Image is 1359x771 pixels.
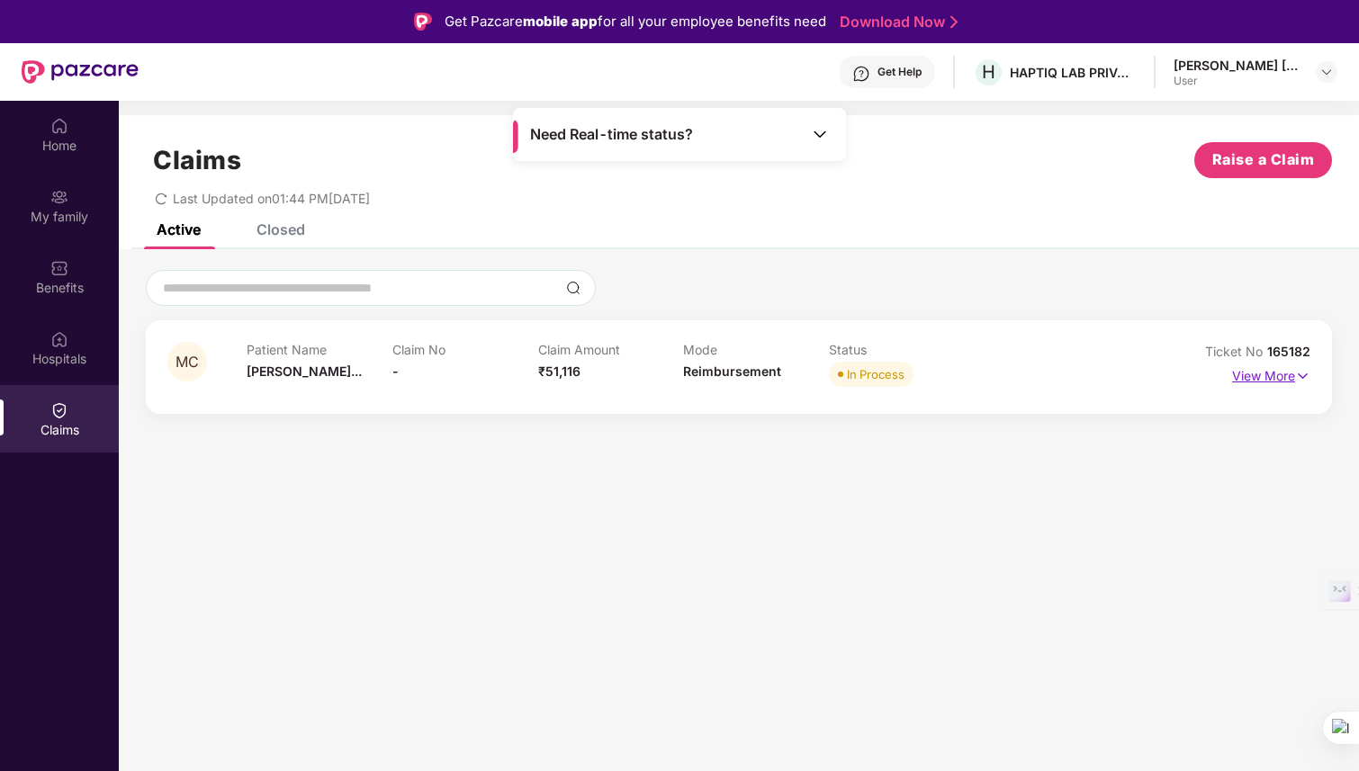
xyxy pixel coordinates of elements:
[566,281,580,295] img: svg+xml;base64,PHN2ZyBpZD0iU2VhcmNoLTMyeDMyIiB4bWxucz0iaHR0cDovL3d3dy53My5vcmcvMjAwMC9zdmciIHdpZH...
[1174,57,1300,74] div: [PERSON_NAME] [PERSON_NAME] Chandarki
[153,145,241,175] h1: Claims
[847,365,904,383] div: In Process
[392,363,399,379] span: -
[50,401,68,419] img: svg+xml;base64,PHN2ZyBpZD0iQ2xhaW0iIHhtbG5zPSJodHRwOi8vd3d3LnczLm9yZy8yMDAwL3N2ZyIgd2lkdGg9IjIwIi...
[247,363,362,379] span: [PERSON_NAME]...
[1212,148,1315,171] span: Raise a Claim
[1232,362,1310,386] p: View More
[538,363,580,379] span: ₹51,116
[22,60,139,84] img: New Pazcare Logo
[523,13,598,30] strong: mobile app
[256,220,305,238] div: Closed
[683,342,829,357] p: Mode
[1319,65,1334,79] img: svg+xml;base64,PHN2ZyBpZD0iRHJvcGRvd24tMzJ4MzIiIHhtbG5zPSJodHRwOi8vd3d3LnczLm9yZy8yMDAwL3N2ZyIgd2...
[50,259,68,277] img: svg+xml;base64,PHN2ZyBpZD0iQmVuZWZpdHMiIHhtbG5zPSJodHRwOi8vd3d3LnczLm9yZy8yMDAwL3N2ZyIgd2lkdGg9Ij...
[683,363,781,379] span: Reimbursement
[50,188,68,206] img: svg+xml;base64,PHN2ZyB3aWR0aD0iMjAiIGhlaWdodD0iMjAiIHZpZXdCb3g9IjAgMCAyMCAyMCIgZmlsbD0ibm9uZSIgeG...
[877,65,922,79] div: Get Help
[155,191,167,206] span: redo
[1267,344,1310,359] span: 165182
[50,330,68,348] img: svg+xml;base64,PHN2ZyBpZD0iSG9zcGl0YWxzIiB4bWxucz0iaHR0cDovL3d3dy53My5vcmcvMjAwMC9zdmciIHdpZHRoPS...
[445,11,826,32] div: Get Pazcare for all your employee benefits need
[982,61,995,83] span: H
[50,117,68,135] img: svg+xml;base64,PHN2ZyBpZD0iSG9tZSIgeG1sbnM9Imh0dHA6Ly93d3cudzMub3JnLzIwMDAvc3ZnIiB3aWR0aD0iMjAiIG...
[829,342,975,357] p: Status
[538,342,684,357] p: Claim Amount
[173,191,370,206] span: Last Updated on 01:44 PM[DATE]
[1010,64,1136,81] div: HAPTIQ LAB PRIVATE LIMITED
[1205,344,1267,359] span: Ticket No
[157,220,201,238] div: Active
[811,125,829,143] img: Toggle Icon
[840,13,952,31] a: Download Now
[852,65,870,83] img: svg+xml;base64,PHN2ZyBpZD0iSGVscC0zMngzMiIgeG1sbnM9Imh0dHA6Ly93d3cudzMub3JnLzIwMDAvc3ZnIiB3aWR0aD...
[950,13,958,31] img: Stroke
[1194,142,1332,178] button: Raise a Claim
[175,354,199,370] span: MC
[1295,366,1310,386] img: svg+xml;base64,PHN2ZyB4bWxucz0iaHR0cDovL3d3dy53My5vcmcvMjAwMC9zdmciIHdpZHRoPSIxNyIgaGVpZ2h0PSIxNy...
[392,342,538,357] p: Claim No
[1174,74,1300,88] div: User
[530,125,693,144] span: Need Real-time status?
[414,13,432,31] img: Logo
[247,342,392,357] p: Patient Name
